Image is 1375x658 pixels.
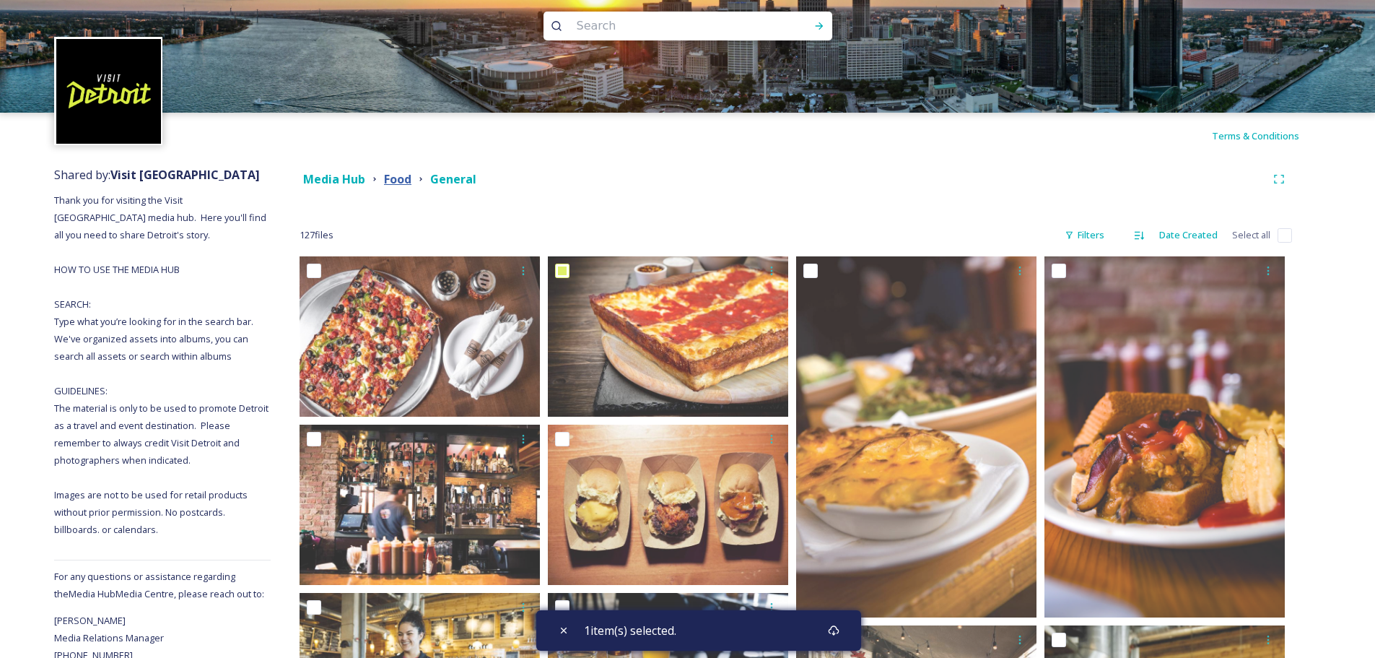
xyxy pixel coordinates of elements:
[548,256,788,417] img: Corner-closeup.jpeg
[54,167,260,183] span: Shared by:
[569,10,767,42] input: Search
[1152,221,1225,249] div: Date Created
[548,425,788,585] img: GreenDot-Sliders-Bowen_9043-vintageMuted.jpeg
[300,228,333,242] span: 127 file s
[1044,256,1285,618] img: SlowsIMG_3333_HR_Bill_Bowen.jpeg
[54,194,271,536] span: Thank you for visiting the Visit [GEOGRAPHIC_DATA] media hub. Here you'll find all you need to sh...
[1212,129,1299,142] span: Terms & Conditions
[1057,221,1112,249] div: Filters
[303,171,365,187] strong: Media Hub
[1212,127,1321,144] a: Terms & Conditions
[584,622,676,639] span: 1 item(s) selected.
[54,570,264,600] span: For any questions or assistance regarding the Media Hub Media Centre, please reach out to:
[56,39,161,144] img: VISIT%20DETROIT%20LOGO%20-%20BLACK%20BACKGROUND.png
[430,171,476,187] strong: General
[1232,228,1270,242] span: Select all
[300,256,540,417] img: OverheadEverything_metal.jpeg
[300,425,540,585] img: SlowsIMG_3342_BillBowen_HiRes.jpeg
[384,171,411,187] strong: Food
[796,256,1036,618] img: SlowsIMG_3326_Bill_Bowen.jpeg
[110,167,260,183] strong: Visit [GEOGRAPHIC_DATA]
